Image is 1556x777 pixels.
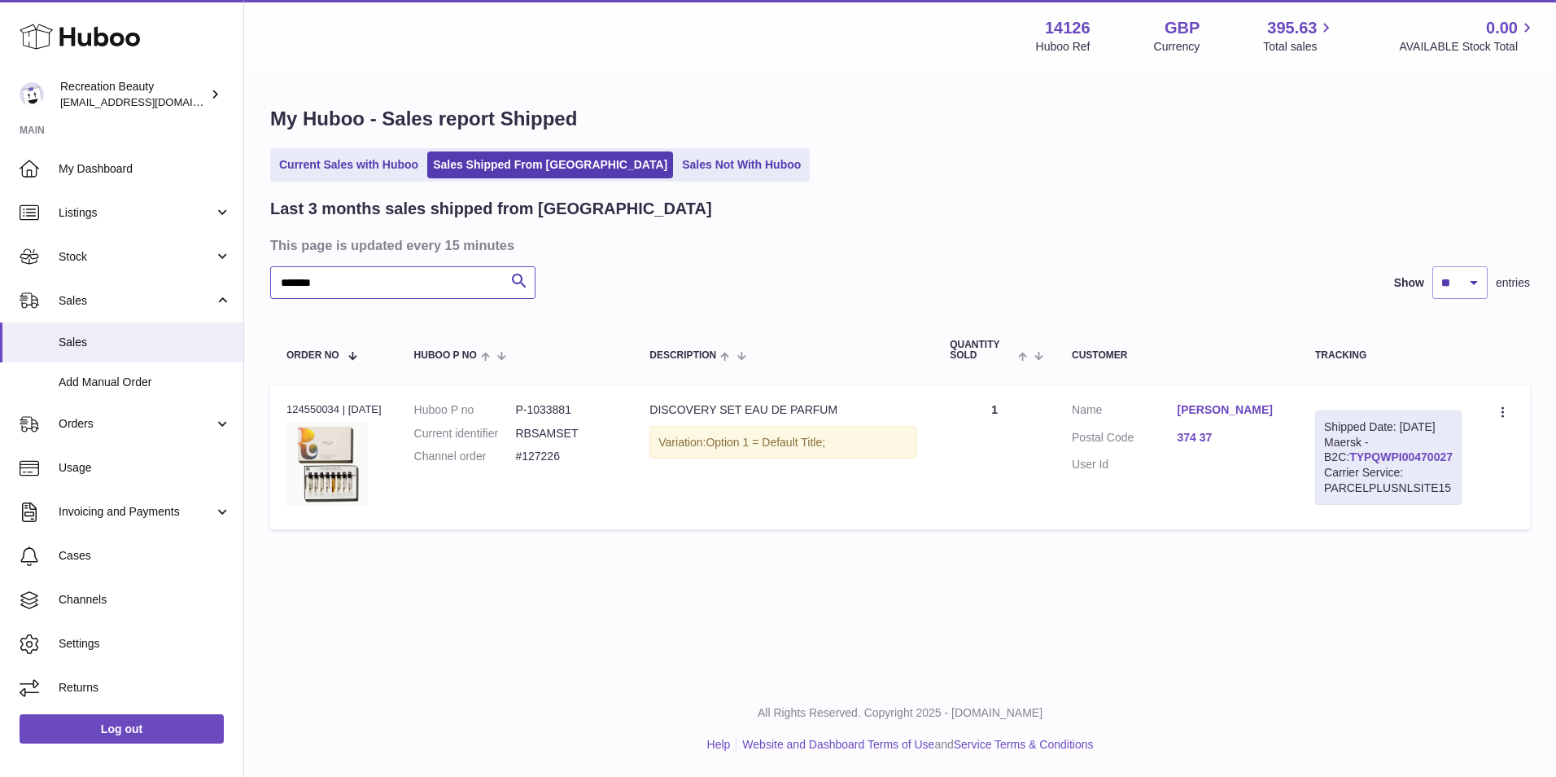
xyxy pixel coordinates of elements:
[59,335,231,350] span: Sales
[427,151,673,178] a: Sales Shipped From [GEOGRAPHIC_DATA]
[1496,275,1530,291] span: entries
[59,636,231,652] span: Settings
[286,350,339,361] span: Order No
[1315,410,1462,505] div: Maersk - B2C:
[1045,17,1091,39] strong: 14126
[649,426,917,459] div: Variation:
[1263,39,1335,55] span: Total sales
[270,236,1526,254] h3: This page is updated every 15 minutes
[1036,39,1091,55] div: Huboo Ref
[1178,430,1283,446] a: 374 37
[1165,17,1200,39] strong: GBP
[59,460,231,476] span: Usage
[1072,402,1177,422] dt: Name
[649,350,716,361] span: Description
[1324,465,1453,496] div: Carrier Service: PARCELPLUSNLSITE15
[286,402,382,417] div: 124550034 | [DATE]
[59,504,214,520] span: Invoicing and Payments
[1178,402,1283,418] a: [PERSON_NAME]
[60,79,207,110] div: Recreation Beauty
[736,737,1093,753] li: and
[1267,17,1317,39] span: 395.63
[286,422,368,506] img: ANWD_12ML.jpg
[257,705,1543,721] p: All Rights Reserved. Copyright 2025 - [DOMAIN_NAME]
[515,402,617,418] dd: P-1033881
[933,386,1056,529] td: 1
[1399,39,1536,55] span: AVAILABLE Stock Total
[1154,39,1200,55] div: Currency
[414,350,477,361] span: Huboo P no
[270,106,1530,132] h1: My Huboo - Sales report Shipped
[706,436,825,449] span: Option 1 = Default Title;
[1349,450,1453,463] a: TYPQWPI00470027
[20,82,44,107] img: customercare@recreationbeauty.com
[414,402,516,418] dt: Huboo P no
[59,205,214,221] span: Listings
[414,449,516,464] dt: Channel order
[59,592,231,608] span: Channels
[1072,457,1177,472] dt: User Id
[59,548,231,564] span: Cases
[270,198,712,220] h2: Last 3 months sales shipped from [GEOGRAPHIC_DATA]
[649,402,917,418] div: DISCOVERY SET EAU DE PARFUM
[1072,350,1283,361] div: Customer
[676,151,806,178] a: Sales Not With Huboo
[60,95,239,108] span: [EMAIL_ADDRESS][DOMAIN_NAME]
[414,426,516,441] dt: Current identifier
[59,416,214,432] span: Orders
[1315,350,1462,361] div: Tracking
[59,161,231,177] span: My Dashboard
[1072,430,1177,450] dt: Postal Code
[707,738,731,751] a: Help
[950,340,1014,361] span: Quantity Sold
[59,249,214,265] span: Stock
[954,738,1094,751] a: Service Terms & Conditions
[1486,17,1518,39] span: 0.00
[59,375,231,390] span: Add Manual Order
[1324,419,1453,435] div: Shipped Date: [DATE]
[59,680,231,696] span: Returns
[742,738,934,751] a: Website and Dashboard Terms of Use
[515,426,617,441] dd: RBSAMSET
[1263,17,1335,55] a: 395.63 Total sales
[1399,17,1536,55] a: 0.00 AVAILABLE Stock Total
[515,449,617,464] dd: #127226
[20,714,224,744] a: Log out
[273,151,424,178] a: Current Sales with Huboo
[59,293,214,309] span: Sales
[1394,275,1424,291] label: Show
